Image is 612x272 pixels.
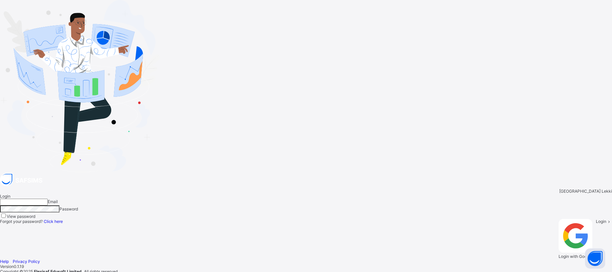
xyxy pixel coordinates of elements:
label: View password [7,214,35,219]
span: Email [48,199,58,204]
span: Login [596,219,606,224]
a: Privacy Policy [13,259,40,264]
button: Open asap [585,248,605,269]
span: Login with Google [559,254,593,259]
span: Password [59,206,78,211]
img: google.396cfc9801f0270233282035f929180a.svg [559,219,593,253]
a: Click here [44,219,63,224]
span: [GEOGRAPHIC_DATA] Lekki [559,189,612,194]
